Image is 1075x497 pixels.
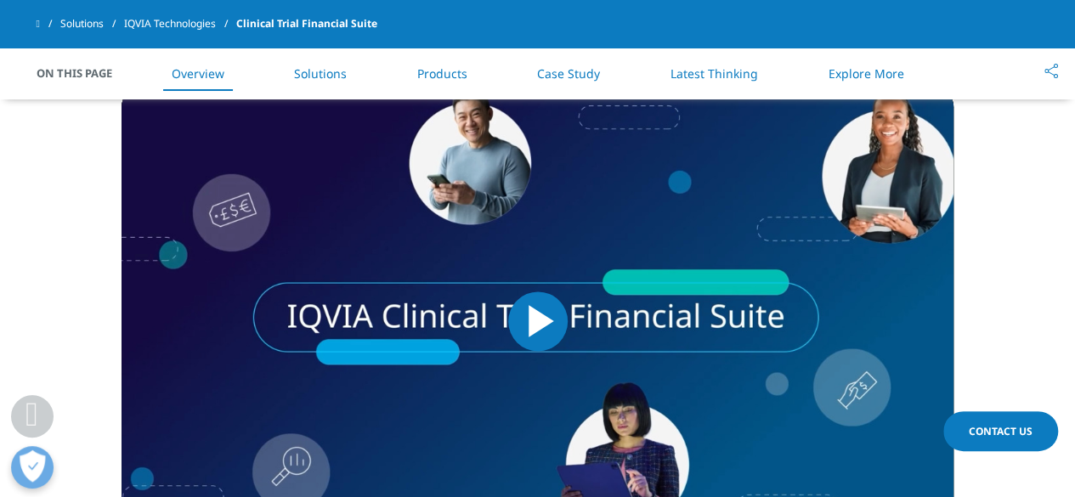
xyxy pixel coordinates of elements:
[537,65,600,82] a: Case Study
[943,411,1058,451] a: Contact Us
[236,8,377,39] span: Clinical Trial Financial Suite
[124,8,236,39] a: IQVIA Technologies
[60,8,124,39] a: Solutions
[670,65,758,82] a: Latest Thinking
[969,424,1033,438] span: Contact Us
[294,65,347,82] a: Solutions
[172,65,224,82] a: Overview
[828,65,903,82] a: Explore More
[508,291,568,351] button: Play Video
[417,65,467,82] a: Products
[11,446,54,489] button: Open Preferences
[37,65,130,82] span: On This Page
